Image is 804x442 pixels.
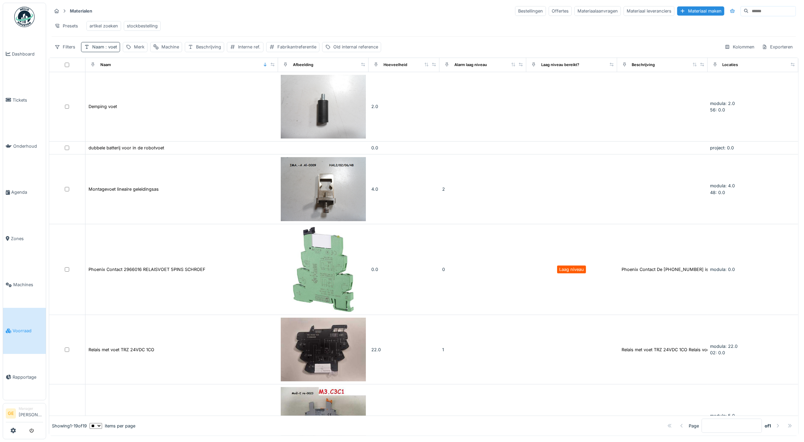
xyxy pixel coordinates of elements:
a: Onderhoud [3,123,46,169]
div: Interne ref. [238,44,260,50]
div: 2.0 [371,103,436,110]
img: Phoenix Contact 2966016 RELAISVOET 5PINS SCHROEF [281,227,366,312]
div: Beschrijving [632,62,655,68]
a: Rapportage [3,354,46,400]
span: Machines [13,281,43,288]
span: project: 0.0 [710,145,734,150]
img: Relais met voet TRZ 24VDC 1CO [281,318,366,381]
div: Relais met voet TRZ 24VDC 1CO Relais voor din ... [622,346,725,353]
strong: Materialen [67,8,95,14]
div: Page [689,422,699,429]
span: 48: 0.0 [710,190,725,195]
div: Phoenix Contact De [PHONE_NUMBER] is een 5-pins relais... [622,266,749,273]
div: 2 [442,186,524,192]
img: Montagevoet lineaire geleidingsas [281,157,366,221]
div: Hoeveelheid [384,62,407,68]
div: Materiaal maken [677,6,724,16]
div: Naam [92,44,117,50]
div: Materiaalaanvragen [574,6,621,16]
span: Dashboard [12,51,43,57]
div: Fabrikantreferentie [277,44,316,50]
div: Materiaal leveranciers [624,6,674,16]
a: Tickets [3,77,46,123]
span: Tickets [13,97,43,103]
div: Montagevoet lineaire geleidingsas [89,186,159,192]
div: Manager [19,406,43,411]
div: Phoenix Contact 2966016 RELAISVOET 5PINS SCHROEF [89,266,205,273]
a: Machines [3,261,46,308]
img: Demping voet [281,75,366,139]
span: 56: 0.0 [710,107,725,112]
div: 0.0 [371,145,436,151]
div: 22.0 [371,346,436,353]
div: Filters [52,42,78,52]
div: Old internal reference [333,44,378,50]
span: modula: 5.0 [710,413,735,418]
span: Agenda [11,189,43,195]
div: Offertes [549,6,572,16]
div: Relais met voet TRZ 24VDC 1CO [89,346,154,353]
a: Zones [3,215,46,261]
div: dubbele batterij voor in de robotvoet [89,145,164,151]
span: : voet [104,44,117,49]
a: Voorraad [3,308,46,354]
div: Afbeelding [293,62,313,68]
div: Exporteren [759,42,796,52]
div: 0 [442,266,524,273]
span: modula: 0.0 [710,267,735,272]
div: Laag niveau bereikt? [541,62,579,68]
img: Badge_color-CXgf-gQk.svg [14,7,35,27]
div: Beschrijving [196,44,221,50]
div: Naam [100,62,111,68]
span: modula: 4.0 [710,183,735,188]
span: Onderhoud [13,143,43,149]
span: Zones [11,235,43,242]
span: modula: 22.0 [710,344,738,349]
div: Bestellingen [515,6,546,16]
li: GE [6,408,16,419]
div: items per page [90,422,135,429]
div: stockbestelling [127,23,158,29]
div: Presets [52,21,81,31]
div: Showing 1 - 19 of 19 [52,422,87,429]
span: modula: 2.0 [710,101,735,106]
div: 1 [442,346,524,353]
a: Dashboard [3,31,46,77]
div: Merk [134,44,144,50]
span: 02: 0.0 [710,350,725,355]
li: [PERSON_NAME] [19,406,43,421]
div: Machine [161,44,179,50]
div: Locaties [723,62,738,68]
div: Demping voet [89,103,117,110]
span: Rapportage [13,374,43,380]
a: GE Manager[PERSON_NAME] [6,406,43,422]
div: artikel zoeken [90,23,118,29]
div: Alarm laag niveau [454,62,487,68]
div: 4.0 [371,186,436,192]
a: Agenda [3,169,46,215]
span: Voorraad [13,328,43,334]
div: Kolommen [722,42,758,52]
div: Laag niveau [559,266,584,273]
strong: of 1 [765,422,771,429]
div: 0.0 [371,266,436,273]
